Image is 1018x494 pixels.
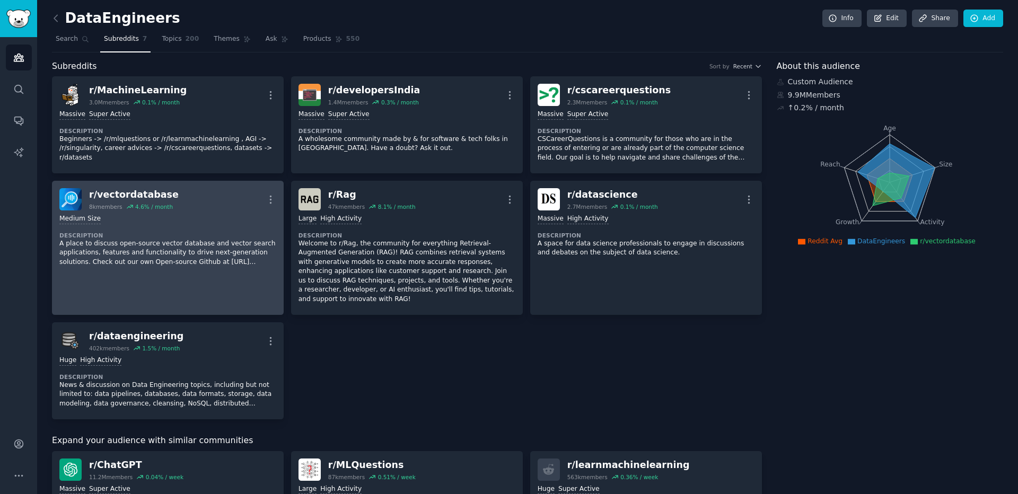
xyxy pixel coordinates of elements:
img: vectordatabase [59,188,82,210]
span: Subreddits [52,60,97,73]
div: r/ cscareerquestions [567,84,671,97]
img: MachineLearning [59,84,82,106]
div: r/ learnmachinelearning [567,458,690,472]
div: r/ ChatGPT [89,458,183,472]
div: 0.1 % / month [142,99,180,106]
span: 7 [143,34,147,44]
a: developersIndiar/developersIndia1.4Mmembers0.3% / monthMassiveSuper ActiveDescriptionA wholesome ... [291,76,523,173]
p: News & discussion on Data Engineering topics, including but not limited to: data pipelines, datab... [59,381,276,409]
button: Recent [733,63,762,70]
span: Subreddits [104,34,139,44]
img: MLQuestions [299,458,321,481]
h2: DataEngineers [52,10,180,27]
span: r/vectordatabase [920,237,976,245]
div: 8k members [89,203,122,210]
div: 0.1 % / month [620,99,658,106]
span: About this audience [777,60,860,73]
div: Huge [59,356,76,366]
p: Beginners -> /r/mlquestions or /r/learnmachinelearning , AGI -> /r/singularity, career advices ->... [59,135,276,163]
img: dataengineering [59,330,82,352]
p: CSCareerQuestions is a community for those who are in the process of entering or are already part... [538,135,754,163]
div: Massive [538,214,564,224]
div: Custom Audience [777,76,1004,87]
img: GummySearch logo [6,10,31,28]
div: 0.3 % / month [381,99,419,106]
img: datascience [538,188,560,210]
div: 1.4M members [328,99,368,106]
a: Add [963,10,1003,28]
a: Topics200 [158,31,203,52]
img: cscareerquestions [538,84,560,106]
a: Ask [262,31,292,52]
tspan: Growth [836,218,859,226]
div: Super Active [328,110,370,120]
div: 4.6 % / month [135,203,173,210]
div: Large [299,214,317,224]
a: Edit [867,10,907,28]
div: Super Active [89,110,130,120]
div: Sort by [709,63,730,70]
a: Themes [210,31,254,52]
div: 8.1 % / month [378,203,416,210]
a: dataengineeringr/dataengineering402kmembers1.5% / monthHugeHigh ActivityDescriptionNews & discuss... [52,322,284,419]
span: Ask [266,34,277,44]
div: 9.9M Members [777,90,1004,101]
div: r/ datascience [567,188,658,201]
a: Ragr/Rag47kmembers8.1% / monthLargeHigh ActivityDescriptionWelcome to r/Rag, the community for ev... [291,181,523,315]
a: Products550 [300,31,363,52]
dt: Description [299,127,515,135]
tspan: Activity [920,218,944,226]
div: Massive [538,110,564,120]
tspan: Size [939,160,952,167]
span: Reddit Avg [808,237,843,245]
div: r/ Rag [328,188,416,201]
img: Rag [299,188,321,210]
div: High Activity [320,214,362,224]
span: 550 [346,34,360,44]
div: 2.3M members [567,99,608,106]
span: Products [303,34,331,44]
dt: Description [538,127,754,135]
div: 87k members [328,473,365,481]
span: Expand your audience with similar communities [52,434,253,447]
div: 2.7M members [567,203,608,210]
div: r/ developersIndia [328,84,420,97]
img: developersIndia [299,84,321,106]
a: Info [822,10,862,28]
div: 0.51 % / week [378,473,416,481]
div: r/ dataengineering [89,330,183,343]
div: 563k members [567,473,608,481]
div: ↑ 0.2 % / month [788,102,844,113]
p: Welcome to r/Rag, the community for everything Retrieval-Augmented Generation (RAG)! RAG combines... [299,239,515,304]
a: cscareerquestionsr/cscareerquestions2.3Mmembers0.1% / monthMassiveSuper ActiveDescriptionCSCareer... [530,76,762,173]
tspan: Reach [820,160,840,167]
img: ChatGPT [59,458,82,481]
tspan: Age [883,125,896,132]
span: 200 [186,34,199,44]
a: MachineLearningr/MachineLearning3.0Mmembers0.1% / monthMassiveSuper ActiveDescriptionBeginners ->... [52,76,284,173]
div: 3.0M members [89,99,129,106]
a: Share [912,10,958,28]
span: Recent [733,63,752,70]
div: r/ MachineLearning [89,84,187,97]
div: High Activity [80,356,121,366]
dt: Description [299,232,515,239]
p: A place to discuss open-source vector database and vector search applications, features and funct... [59,239,276,267]
a: datasciencer/datascience2.7Mmembers0.1% / monthMassiveHigh ActivityDescriptionA space for data sc... [530,181,762,315]
div: High Activity [567,214,609,224]
div: 0.1 % / month [620,203,658,210]
dt: Description [59,232,276,239]
div: 47k members [328,203,365,210]
dt: Description [59,127,276,135]
div: 11.2M members [89,473,133,481]
div: Super Active [567,110,609,120]
div: 1.5 % / month [142,345,180,352]
div: 0.36 % / week [620,473,658,481]
p: A space for data science professionals to engage in discussions and debates on the subject of dat... [538,239,754,258]
div: Massive [59,110,85,120]
div: r/ MLQuestions [328,458,416,472]
div: Massive [299,110,324,120]
span: Topics [162,34,181,44]
a: vectordatabaser/vectordatabase8kmembers4.6% / monthMedium SizeDescriptionA place to discuss open-... [52,181,284,315]
p: A wholesome community made by & for software & tech folks in [GEOGRAPHIC_DATA]. Have a doubt? Ask... [299,135,515,153]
